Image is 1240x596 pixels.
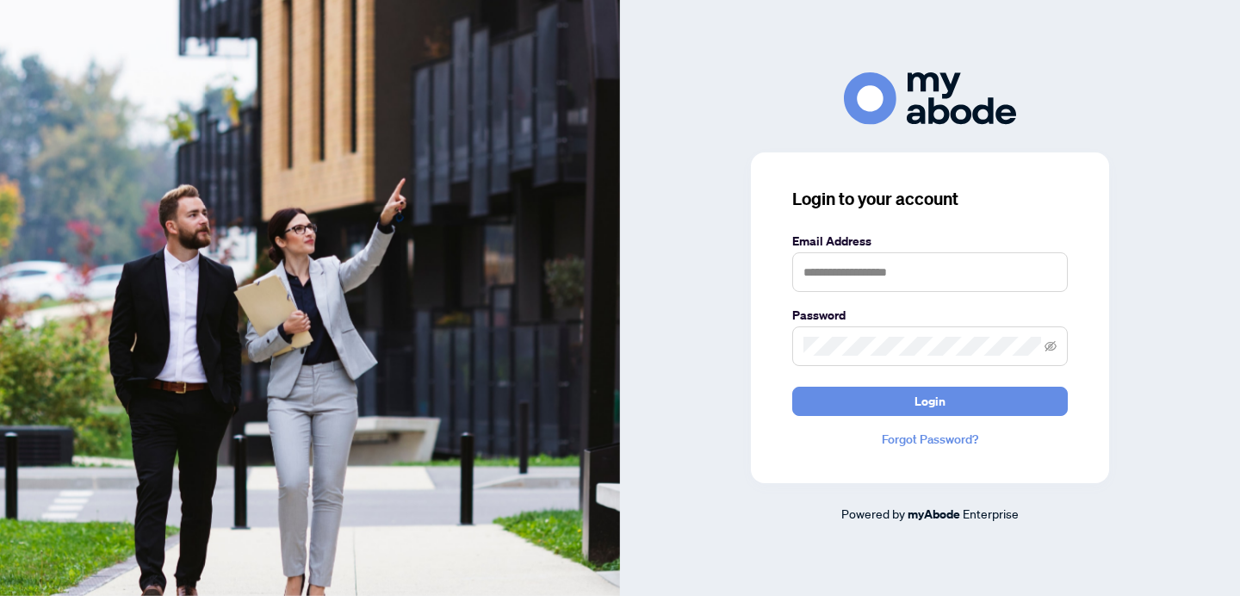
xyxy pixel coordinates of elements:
span: Login [914,388,945,415]
img: ma-logo [844,72,1016,125]
span: Enterprise [963,506,1019,521]
button: Login [792,387,1068,416]
label: Email Address [792,232,1068,251]
span: eye-invisible [1045,340,1057,352]
h3: Login to your account [792,187,1068,211]
a: Forgot Password? [792,430,1068,449]
a: myAbode [908,505,960,524]
span: Powered by [841,506,905,521]
label: Password [792,306,1068,325]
